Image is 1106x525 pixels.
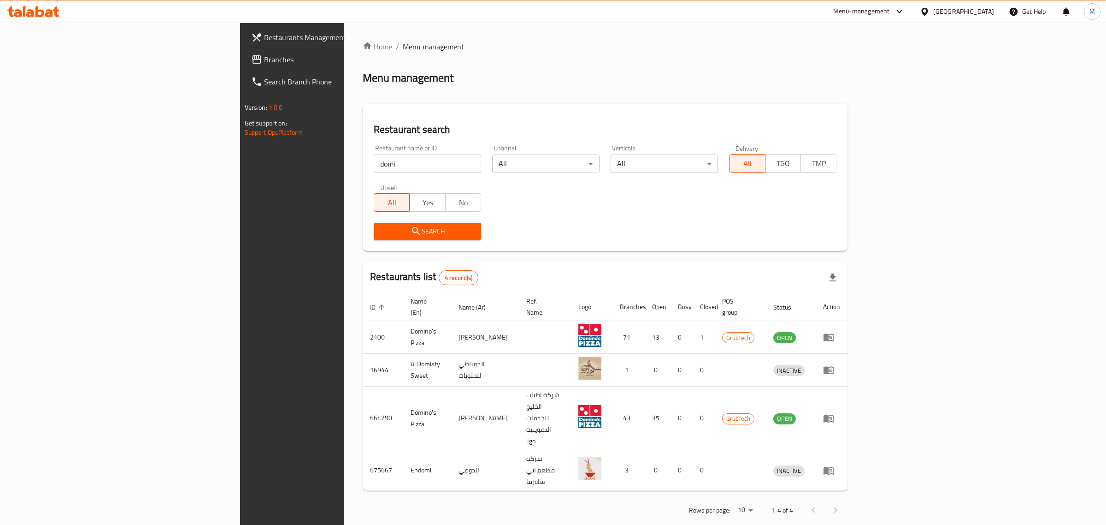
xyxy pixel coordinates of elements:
span: GrubTech [723,333,754,343]
span: Branches [264,54,418,65]
span: 1.0.0 [269,101,283,113]
span: Name (Ar) [459,302,498,313]
button: Search [374,223,481,240]
div: Export file [822,267,844,289]
span: Get support on: [245,117,287,129]
span: Yes [413,196,441,209]
span: Restaurants Management [264,32,418,43]
td: Al Domiaty Sweet [403,354,451,387]
td: 0 [693,450,715,491]
td: 0 [645,450,671,491]
span: Version: [245,101,267,113]
td: 0 [693,354,715,387]
span: OPEN [773,413,796,424]
td: 1 [612,354,645,387]
td: شركة اطياب الخليج للخدمات التموينيه Tgo [519,387,571,450]
span: INACTIVE [773,365,805,376]
span: Search [381,226,474,237]
td: 0 [671,354,693,387]
a: Restaurants Management [244,26,425,48]
a: Search Branch Phone [244,71,425,93]
span: Search Branch Phone [264,76,418,87]
h2: Restaurants list [370,270,478,285]
td: 13 [645,321,671,354]
div: All [611,155,718,173]
div: Rows per page: [734,503,756,517]
th: Closed [693,293,715,321]
td: 0 [693,387,715,450]
td: 0 [645,354,671,387]
td: 43 [612,387,645,450]
label: Delivery [735,145,759,151]
div: Menu-management [833,6,890,17]
a: Support.OpsPlatform [245,126,303,138]
td: 71 [612,321,645,354]
span: Ref. Name [526,296,560,318]
span: Name (En) [411,296,440,318]
td: شركة مطعم ابي شاورما [519,450,571,491]
div: All [492,155,600,173]
img: Domino's Pizza [578,324,601,347]
div: [GEOGRAPHIC_DATA] [933,6,994,17]
td: 0 [671,450,693,491]
span: ID [370,302,388,313]
th: Branches [612,293,645,321]
span: TGO [769,157,797,170]
span: No [449,196,477,209]
a: Branches [244,48,425,71]
span: OPEN [773,333,796,343]
button: TMP [800,154,836,173]
th: Busy [671,293,693,321]
th: Open [645,293,671,321]
td: 1 [693,321,715,354]
div: Total records count [439,270,479,285]
span: All [733,157,761,170]
span: Status [773,302,803,313]
table: enhanced table [363,293,847,491]
span: All [378,196,406,209]
span: M [1089,6,1095,17]
td: 0 [671,387,693,450]
img: Domino's Pizza [578,405,601,428]
td: الدمياطي للحلويات [451,354,519,387]
td: 0 [671,321,693,354]
td: Domino's Pizza [403,321,451,354]
span: TMP [805,157,833,170]
span: INACTIVE [773,465,805,476]
label: Upsell [380,184,397,191]
th: Logo [571,293,612,321]
td: إندومي [451,450,519,491]
td: 3 [612,450,645,491]
div: Menu [823,413,840,424]
td: [PERSON_NAME] [451,321,519,354]
button: TGO [765,154,801,173]
p: 1-4 of 4 [771,505,793,516]
th: Action [816,293,847,321]
span: Menu management [403,41,464,52]
button: All [374,193,410,212]
td: Endomi [403,450,451,491]
p: Rows per page: [689,505,730,516]
h2: Restaurant search [374,123,836,137]
nav: breadcrumb [363,41,847,52]
button: Yes [409,193,445,212]
span: GrubTech [723,413,754,424]
span: 4 record(s) [439,274,478,282]
td: 35 [645,387,671,450]
button: All [729,154,765,173]
span: POS group [722,296,755,318]
button: No [445,193,481,212]
div: Menu [823,465,840,476]
td: [PERSON_NAME] [451,387,519,450]
img: Al Domiaty Sweet [578,357,601,380]
div: Menu [823,332,840,343]
img: Endomi [578,457,601,480]
td: Domino's Pizza [403,387,451,450]
input: Search for restaurant name or ID.. [374,155,481,173]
